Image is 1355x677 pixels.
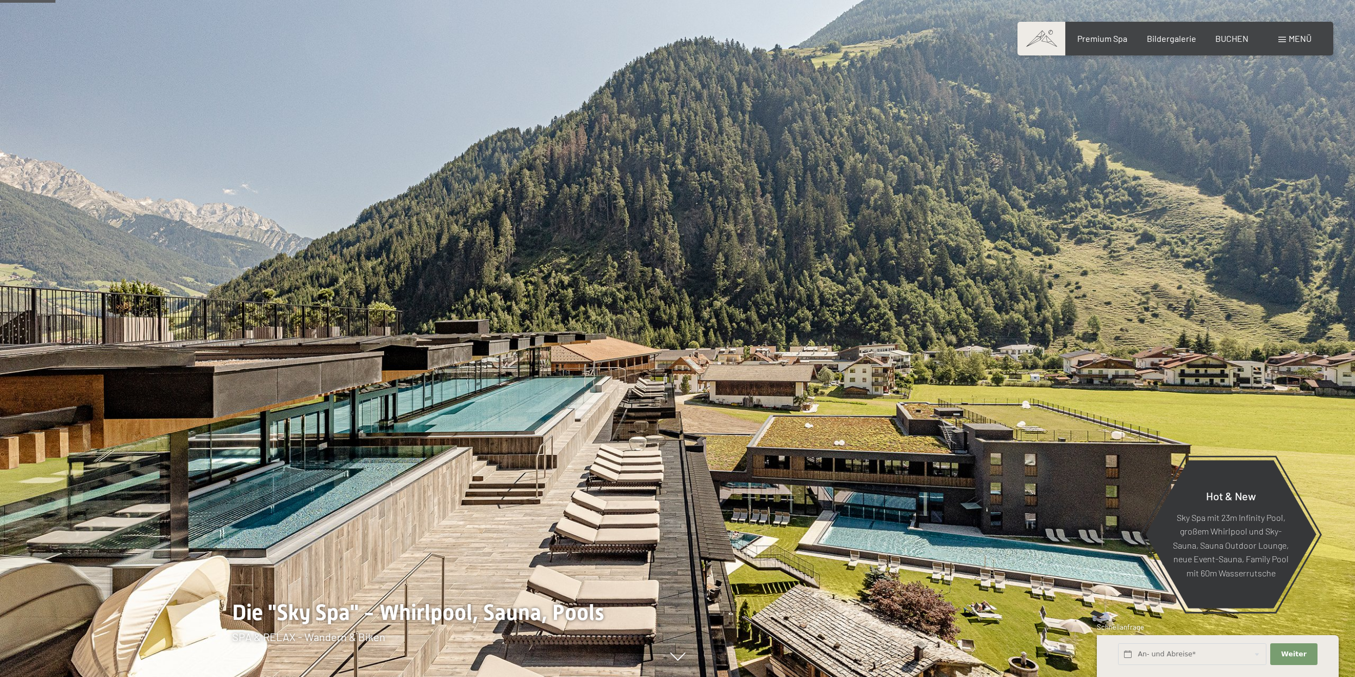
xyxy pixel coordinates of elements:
p: Sky Spa mit 23m Infinity Pool, großem Whirlpool und Sky-Sauna, Sauna Outdoor Lounge, neue Event-S... [1172,510,1290,580]
span: Weiter [1281,649,1307,659]
button: Weiter [1270,643,1317,666]
span: Menü [1289,33,1312,44]
a: Bildergalerie [1147,33,1196,44]
a: Premium Spa [1077,33,1127,44]
span: Hot & New [1206,489,1256,502]
a: Hot & New Sky Spa mit 23m Infinity Pool, großem Whirlpool und Sky-Sauna, Sauna Outdoor Lounge, ne... [1145,459,1317,609]
a: BUCHEN [1215,33,1248,44]
span: Schnellanfrage [1097,623,1144,631]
